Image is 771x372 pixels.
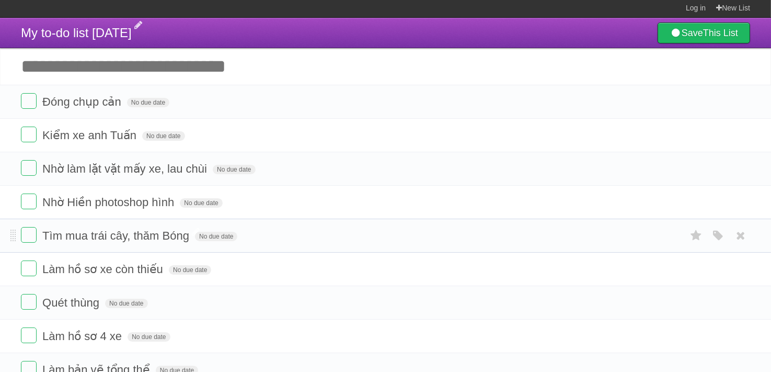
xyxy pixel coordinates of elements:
label: Star task [686,227,706,244]
span: Tìm mua trái cây, thăm Bóng [42,229,192,242]
label: Done [21,93,37,109]
label: Done [21,227,37,243]
label: Done [21,294,37,310]
label: Done [21,328,37,343]
span: Làm hồ sơ xe còn thiếu [42,263,166,276]
span: Quét thùng [42,296,102,309]
span: No due date [169,265,211,275]
span: No due date [180,198,222,208]
label: Done [21,194,37,209]
span: Nhờ làm lặt vặt mấy xe, lau chùi [42,162,210,175]
span: No due date [213,165,255,174]
label: Done [21,160,37,176]
label: Done [21,127,37,142]
span: No due date [195,232,237,241]
span: No due date [105,299,147,308]
span: Đóng chụp cản [42,95,124,108]
span: Nhờ Hiền photoshop hình [42,196,177,209]
b: This List [703,28,738,38]
span: No due date [142,131,185,141]
span: Kiểm xe anh Tuấn [42,129,139,142]
span: No due date [128,332,170,342]
a: SaveThis List [658,22,750,43]
span: Làm hồ sơ 4 xe [42,330,124,343]
label: Done [21,261,37,276]
span: No due date [127,98,169,107]
span: My to-do list [DATE] [21,26,132,40]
